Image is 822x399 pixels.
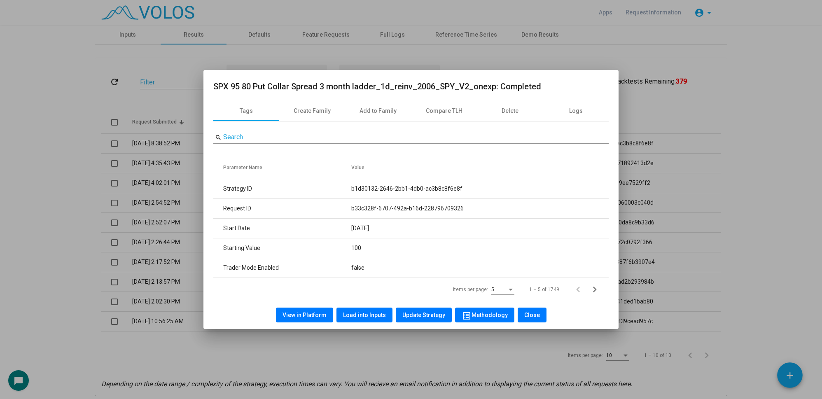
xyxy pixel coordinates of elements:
[360,107,397,115] div: Add to Family
[589,281,605,298] button: Next page
[453,286,488,293] div: Items per page:
[213,238,351,258] td: Starting Value
[213,258,351,278] td: Trader Mode Enabled
[240,107,253,115] div: Tags
[529,286,559,293] div: 1 – 5 of 1749
[213,179,351,199] td: Strategy ID
[491,287,494,292] span: 5
[396,308,452,322] button: Update Strategy
[351,179,609,199] td: b1d30132-2646-2bb1-4db0-ac3b8c8f6e8f
[343,312,386,318] span: Load into Inputs
[569,107,583,115] div: Logs
[283,312,327,318] span: View in Platform
[518,308,546,322] button: Close
[276,308,333,322] button: View in Platform
[462,312,508,318] span: Methodology
[572,281,589,298] button: Previous page
[462,311,472,321] mat-icon: list_alt
[351,238,609,258] td: 100
[524,312,540,318] span: Close
[336,308,392,322] button: Load into Inputs
[455,308,514,322] button: Methodology
[213,156,351,179] th: Parameter Name
[402,312,445,318] span: Update Strategy
[351,258,609,278] td: false
[351,156,609,179] th: Value
[213,80,609,93] h2: SPX 95 80 Put Collar Spread 3 month ladder_1d_reinv_2006_SPY_V2_onexp: Completed
[213,199,351,219] td: Request ID
[502,107,518,115] div: Delete
[426,107,462,115] div: Compare TLH
[294,107,331,115] div: Create Family
[351,199,609,219] td: b33c328f-6707-492a-b16d-228796709326
[351,219,609,238] td: [DATE]
[215,134,222,141] mat-icon: search
[491,287,514,293] mat-select: Items per page:
[213,219,351,238] td: Start Date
